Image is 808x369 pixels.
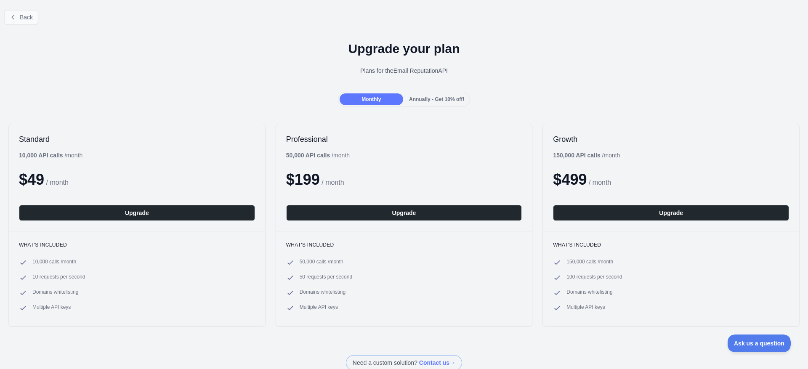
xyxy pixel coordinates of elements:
[286,171,320,188] span: $ 199
[286,205,522,221] button: Upgrade
[322,179,344,186] span: / month
[589,179,611,186] span: / month
[553,171,587,188] span: $ 499
[553,205,789,221] button: Upgrade
[728,334,791,352] iframe: Toggle Customer Support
